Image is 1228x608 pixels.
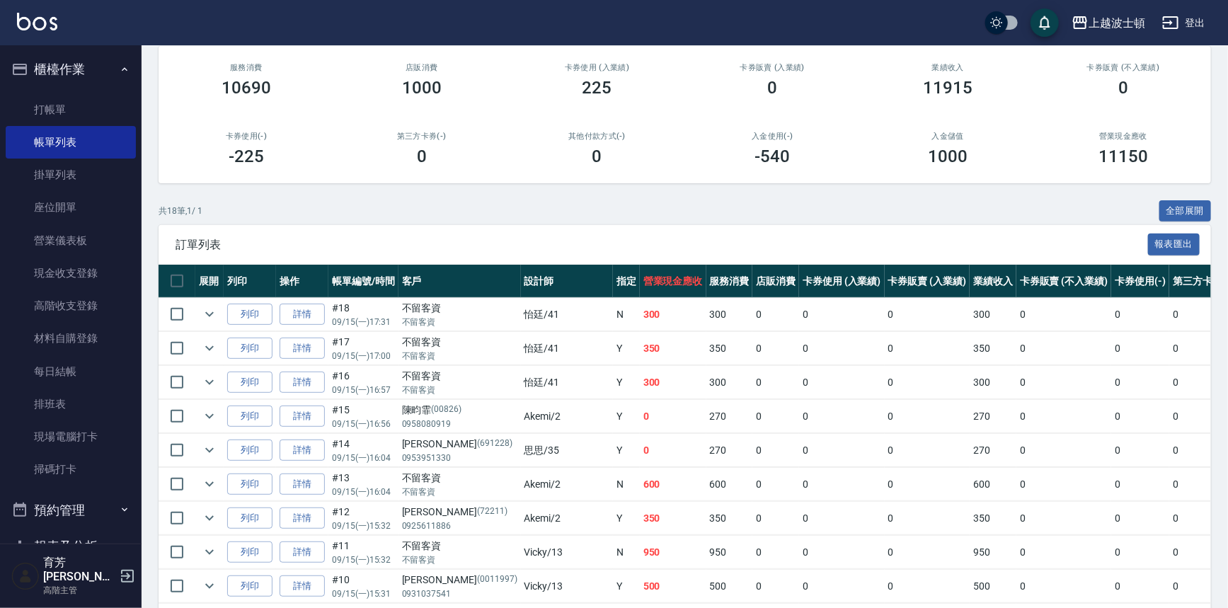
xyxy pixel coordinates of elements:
td: Y [613,502,640,535]
td: 350 [970,332,1016,365]
button: expand row [199,507,220,529]
td: 0 [752,400,799,433]
p: 09/15 (一) 16:56 [332,418,395,430]
td: 0 [1016,298,1111,331]
a: 現場電腦打卡 [6,420,136,453]
p: 共 18 筆, 1 / 1 [159,205,202,217]
td: 思思 /35 [521,434,613,467]
h2: 業績收入 [877,63,1018,72]
p: 不留客資 [402,486,517,498]
td: 0 [799,536,885,569]
p: 不留客資 [402,350,517,362]
button: expand row [199,372,220,393]
td: 600 [970,468,1016,501]
td: 0 [752,502,799,535]
td: 0 [885,332,970,365]
h2: 卡券販賣 (入業績) [701,63,843,72]
p: 0958080919 [402,418,517,430]
h3: 11915 [923,78,972,98]
td: 0 [885,400,970,433]
th: 指定 [613,265,640,298]
td: 0 [1016,536,1111,569]
button: 預約管理 [6,492,136,529]
p: 09/15 (一) 16:04 [332,486,395,498]
button: 列印 [227,372,272,394]
td: 0 [885,468,970,501]
h3: 225 [583,78,612,98]
td: Akemi /2 [521,400,613,433]
p: 0925611886 [402,520,517,532]
h2: 卡券販賣 (不入業績) [1052,63,1194,72]
button: expand row [199,541,220,563]
a: 營業儀表板 [6,224,136,257]
h3: 1000 [402,78,442,98]
td: 950 [706,536,753,569]
a: 每日結帳 [6,355,136,388]
td: 300 [970,298,1016,331]
td: #15 [328,400,398,433]
button: expand row [199,575,220,597]
a: 帳單列表 [6,126,136,159]
td: 0 [799,570,885,603]
td: 怡廷 /41 [521,298,613,331]
p: 0953951330 [402,452,517,464]
p: 0931037541 [402,587,517,600]
th: 卡券販賣 (不入業績) [1016,265,1111,298]
td: 0 [885,298,970,331]
div: 陳畇霏 [402,403,517,418]
td: Y [613,400,640,433]
td: 350 [640,502,706,535]
td: 0 [799,434,885,467]
td: 270 [970,400,1016,433]
td: 0 [799,298,885,331]
a: 現金收支登錄 [6,257,136,289]
button: save [1031,8,1059,37]
button: expand row [199,338,220,359]
p: 09/15 (一) 15:32 [332,553,395,566]
td: 300 [640,298,706,331]
a: 打帳單 [6,93,136,126]
button: 列印 [227,541,272,563]
h2: 入金儲值 [877,132,1018,141]
td: 0 [1111,332,1169,365]
p: 高階主管 [43,584,115,597]
td: 350 [640,332,706,365]
td: #18 [328,298,398,331]
td: 0 [799,468,885,501]
h3: 0 [417,147,427,166]
p: (691228) [477,437,512,452]
p: 09/15 (一) 15:32 [332,520,395,532]
th: 業績收入 [970,265,1016,298]
td: 0 [1111,502,1169,535]
td: 270 [706,434,753,467]
td: N [613,536,640,569]
td: 300 [706,298,753,331]
th: 設計師 [521,265,613,298]
td: N [613,468,640,501]
button: 列印 [227,507,272,529]
td: 0 [640,400,706,433]
a: 詳情 [280,474,325,495]
td: 0 [1016,366,1111,399]
p: 09/15 (一) 16:04 [332,452,395,464]
td: 0 [885,502,970,535]
td: 0 [1016,570,1111,603]
button: 列印 [227,406,272,428]
div: 不留客資 [402,335,517,350]
img: Person [11,562,40,590]
td: 0 [1016,332,1111,365]
td: 0 [1111,570,1169,603]
td: 0 [799,502,885,535]
td: 500 [706,570,753,603]
p: 09/15 (一) 16:57 [332,384,395,396]
a: 座位開單 [6,191,136,224]
th: 操作 [276,265,328,298]
h2: 卡券使用 (入業績) [527,63,668,72]
td: 0 [752,332,799,365]
td: Y [613,366,640,399]
h3: 0 [1118,78,1128,98]
button: expand row [199,474,220,495]
td: 怡廷 /41 [521,332,613,365]
h3: -225 [229,147,264,166]
th: 列印 [224,265,276,298]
